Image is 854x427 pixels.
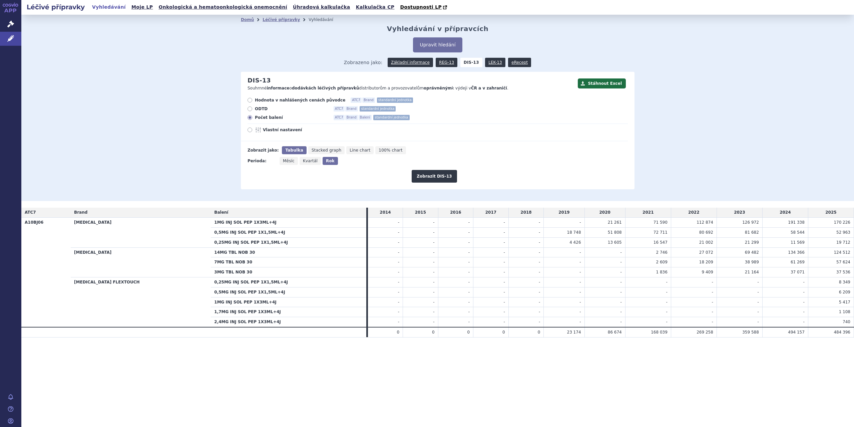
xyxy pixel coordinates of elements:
[539,319,540,324] span: -
[248,77,271,84] h2: DIS-13
[398,280,399,284] span: -
[620,280,621,284] span: -
[468,309,470,314] span: -
[398,270,399,274] span: -
[398,319,399,324] span: -
[359,115,372,120] span: Balení
[742,330,759,335] span: 359 588
[503,240,505,245] span: -
[791,230,805,235] span: 58 544
[468,290,470,294] span: -
[503,319,505,324] span: -
[758,309,759,314] span: -
[503,309,505,314] span: -
[620,319,621,324] span: -
[666,319,667,324] span: -
[433,240,434,245] span: -
[285,148,303,153] span: Tabulka
[666,300,667,304] span: -
[666,290,667,294] span: -
[620,290,621,294] span: -
[620,260,621,264] span: -
[473,208,509,217] td: 2017
[433,309,434,314] span: -
[255,97,345,103] span: Hodnota v nahlášených cenách původce
[255,106,328,112] span: ODTD
[398,240,399,245] span: -
[388,58,433,67] a: Základní informace
[788,220,805,225] span: 191 338
[758,290,759,294] span: -
[436,58,457,67] a: REG-13
[248,146,279,154] div: Zobrazit jako:
[398,260,399,264] span: -
[267,86,290,90] strong: informace
[214,210,228,215] span: Balení
[620,300,621,304] span: -
[263,17,300,22] a: Léčivé přípravky
[579,270,581,274] span: -
[309,15,342,25] li: Vyhledávání
[762,208,808,217] td: 2024
[651,330,668,335] span: 168 039
[360,106,396,112] span: standardní jednotka
[620,250,621,255] span: -
[403,208,438,217] td: 2015
[503,220,505,225] span: -
[326,159,335,163] span: Rok
[745,240,759,245] span: 21 299
[843,319,850,324] span: 740
[791,270,805,274] span: 37 071
[90,3,128,12] a: Vyhledávání
[379,148,402,153] span: 100% chart
[468,300,470,304] span: -
[398,309,399,314] span: -
[712,300,713,304] span: -
[579,300,581,304] span: -
[758,300,759,304] span: -
[656,270,667,274] span: 1 836
[666,280,667,284] span: -
[579,250,581,255] span: -
[433,250,434,255] span: -
[702,270,713,274] span: 9 409
[578,78,626,88] button: Stáhnout Excel
[156,3,289,12] a: Onkologická a hematoonkologická onemocnění
[351,97,362,103] span: ATC7
[788,330,805,335] span: 494 157
[836,230,850,235] span: 52 963
[803,280,805,284] span: -
[712,290,713,294] span: -
[788,250,805,255] span: 134 366
[656,250,667,255] span: 2 746
[503,250,505,255] span: -
[712,309,713,314] span: -
[433,230,434,235] span: -
[248,85,574,91] p: Souhrnné o distributorům a provozovatelům k výdeji v .
[398,290,399,294] span: -
[424,86,452,90] strong: oprávněným
[129,3,155,12] a: Moje LP
[211,247,366,257] th: 14MG TBL NOB 30
[839,280,850,284] span: 8 349
[398,220,399,225] span: -
[803,309,805,314] span: -
[539,309,540,314] span: -
[433,280,434,284] span: -
[538,330,540,335] span: 0
[503,230,505,235] span: -
[485,58,505,67] a: LEK-13
[742,220,759,225] span: 126 972
[211,227,366,237] th: 0,5MG INJ SOL PEP 1X1,5ML+4J
[712,280,713,284] span: -
[569,240,581,245] span: 4 426
[539,230,540,235] span: -
[362,97,375,103] span: Brand
[412,170,457,183] button: Zobrazit DIS-13
[433,290,434,294] span: -
[368,208,403,217] td: 2014
[71,218,211,247] th: [MEDICAL_DATA]
[211,267,366,277] th: 3MG TBL NOB 30
[745,230,759,235] span: 81 682
[654,240,668,245] span: 16 547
